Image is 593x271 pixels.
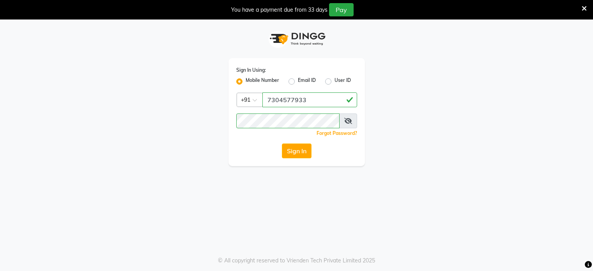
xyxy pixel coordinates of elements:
input: Username [236,113,340,128]
label: Sign In Using: [236,67,266,74]
button: Sign In [282,143,312,158]
div: You have a payment due from 33 days [231,6,327,14]
label: Mobile Number [246,77,279,86]
button: Pay [329,3,354,16]
a: Forgot Password? [317,130,357,136]
label: Email ID [298,77,316,86]
label: User ID [335,77,351,86]
input: Username [262,92,357,107]
img: logo1.svg [266,27,328,50]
